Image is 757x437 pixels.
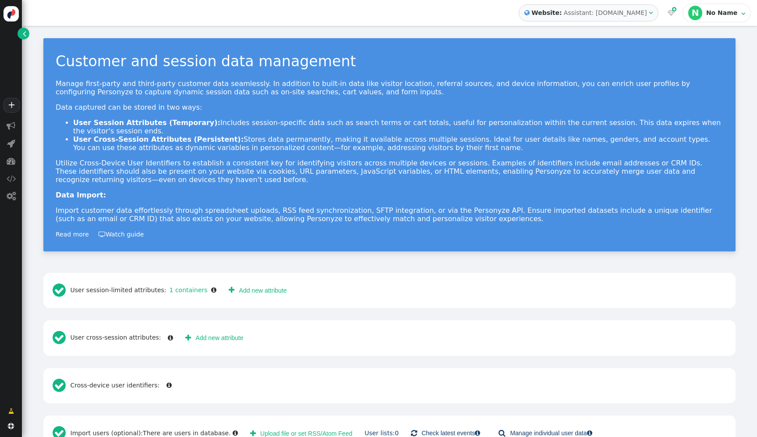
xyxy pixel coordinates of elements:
[8,407,14,416] span: 
[668,10,675,16] span: 
[4,98,19,113] a: +
[73,135,723,152] li: Stores data permanently, making it available across multiple sessions. Ideal for user details lik...
[7,174,16,183] span: 
[53,330,71,345] span: 
[250,430,256,437] span: 
[688,6,702,20] div: N
[530,8,564,18] b: Website:
[50,326,176,350] div: User cross-session attributes:
[56,159,723,184] p: Utilize Cross-Device User Identifiers to establish a consistent key for identifying visitors acro...
[23,29,26,38] span: 
[7,192,16,201] span: 
[73,118,220,127] strong: User Session Attributes (Temporary):
[524,8,530,18] span: 
[2,403,20,419] a: 
[56,79,723,96] p: Manage first-party and third-party customer data seamlessly. In addition to built-in data like vi...
[4,6,19,21] img: logo-icon.svg
[50,374,175,398] div: Cross-device user identifiers:
[223,283,293,298] a: Add new attribute
[7,157,15,165] span: 
[73,118,723,135] li: Includes session-specific data such as search terms or cart totals, useful for personalization wi...
[166,382,172,388] span: 
[233,430,238,436] span: 
[364,430,399,437] a: User lists:0
[168,335,173,341] span: 
[211,287,216,293] span: 
[56,206,723,223] p: Import customer data effortlessly through spreadsheet uploads, RSS feed synchronization, SFTP int...
[50,279,219,302] div: User session-limited attributes:
[53,283,71,298] span: 
[18,28,29,39] a: 
[587,430,592,436] span: 
[99,231,106,237] span: 
[649,10,653,16] span: 
[53,378,71,393] span: 
[8,423,14,429] span: 
[395,430,399,437] span: 0
[706,9,739,17] div: No Name
[185,333,191,344] span: 
[666,8,676,18] a:  
[672,6,676,13] span: 
[179,330,249,346] a: Add new attribute
[564,8,647,18] div: Assistant: [DOMAIN_NAME]
[56,191,106,199] b: Data Import:
[229,285,234,296] span: 
[475,430,480,436] span: 
[73,135,244,143] strong: User Cross-Session Attributes (Persistent):
[143,430,229,437] span: There are users in database
[56,231,89,238] a: Read more
[56,50,723,72] div: Customer and session data management
[166,287,208,294] a: 1 containers
[56,103,723,111] p: Data captured can be stored in two ways:
[741,11,745,17] span: 
[7,139,15,148] span: 
[99,231,144,238] a: Watch guide
[7,122,15,130] span: 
